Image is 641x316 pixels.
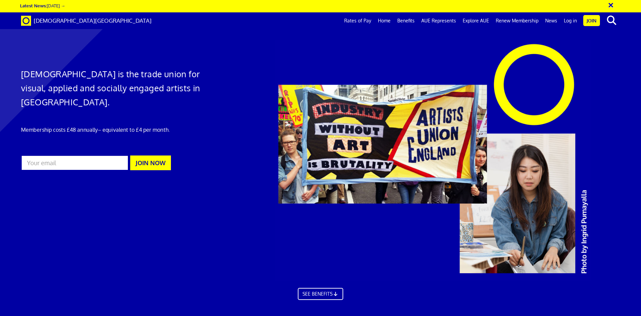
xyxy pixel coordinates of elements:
[418,12,459,29] a: AUE Represents
[130,155,171,170] button: JOIN NOW
[34,17,152,24] span: [DEMOGRAPHIC_DATA][GEOGRAPHIC_DATA]
[583,15,600,26] a: Join
[459,12,492,29] a: Explore AUE
[561,12,580,29] a: Log in
[20,3,65,8] a: Latest News:[DATE] →
[341,12,375,29] a: Rates of Pay
[601,13,622,27] button: search
[375,12,394,29] a: Home
[492,12,542,29] a: Renew Membership
[394,12,418,29] a: Benefits
[21,126,214,134] p: Membership costs £48 annually – equivalent to £4 per month.
[20,3,47,8] strong: Latest News:
[21,155,129,171] input: Your email
[542,12,561,29] a: News
[298,288,343,300] a: SEE BENEFITS
[16,12,157,29] a: Brand [DEMOGRAPHIC_DATA][GEOGRAPHIC_DATA]
[21,67,214,109] h1: [DEMOGRAPHIC_DATA] is the trade union for visual, applied and socially engaged artists in [GEOGRA...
